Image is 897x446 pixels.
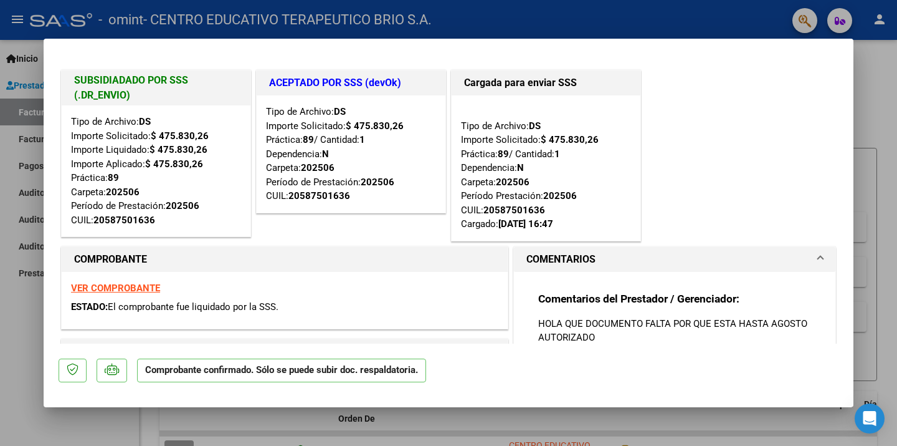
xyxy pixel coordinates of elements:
strong: 1 [554,148,560,160]
strong: $ 475.830,26 [541,134,599,145]
strong: [DATE] 16:47 [498,218,553,230]
span: ESTADO: [71,301,108,313]
strong: $ 475.830,26 [151,130,209,142]
div: COMENTARIOS [514,272,835,401]
div: Tipo de Archivo: Importe Solicitado: Práctica: / Cantidad: Dependencia: Carpeta: Período de Prest... [266,105,436,203]
p: Comprobante confirmado. Sólo se puede subir doc. respaldatoria. [137,359,426,383]
div: Open Intercom Messenger [855,404,885,434]
strong: 89 [303,134,314,145]
div: Tipo de Archivo: Importe Solicitado: Práctica: / Cantidad: Dependencia: Carpeta: Período Prestaci... [461,105,631,231]
strong: 202506 [106,187,140,198]
strong: $ 475.830,26 [145,158,203,170]
div: 20587501636 [93,213,155,228]
strong: DS [139,116,151,127]
strong: COMPROBANTE [74,253,147,265]
strong: DS [334,106,346,117]
strong: $ 475.830,26 [346,120,404,132]
strong: DS [529,120,541,132]
strong: 89 [498,148,509,160]
h1: COMENTARIOS [526,252,596,267]
strong: N [517,162,524,173]
div: 20587501636 [483,203,545,218]
p: HOLA QUE DOCUMENTO FALTA POR QUE ESTA HASTA AGOSTO AUTORIZADO [538,317,811,344]
strong: 202506 [361,177,394,188]
strong: 202506 [166,200,199,211]
span: El comprobante fue liquidado por la SSS. [108,301,278,313]
strong: $ 475.830,26 [149,144,207,155]
h1: Cargada para enviar SSS [464,75,628,90]
a: VER COMPROBANTE [71,283,160,294]
mat-expansion-panel-header: COMENTARIOS [514,247,835,272]
strong: N [322,148,329,160]
div: Tipo de Archivo: Importe Solicitado: Importe Liquidado: Importe Aplicado: Práctica: Carpeta: Perí... [71,115,241,227]
strong: 1 [359,134,365,145]
h1: SUBSIDIADADO POR SSS (.DR_ENVIO) [74,73,238,103]
h1: ACEPTADO POR SSS (devOk) [269,75,433,90]
strong: 202506 [301,162,335,173]
strong: 202506 [496,177,529,188]
strong: 202506 [543,190,577,201]
div: 20587501636 [288,189,350,203]
strong: 89 [108,172,119,183]
strong: Comentarios del Prestador / Gerenciador: [538,293,739,305]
